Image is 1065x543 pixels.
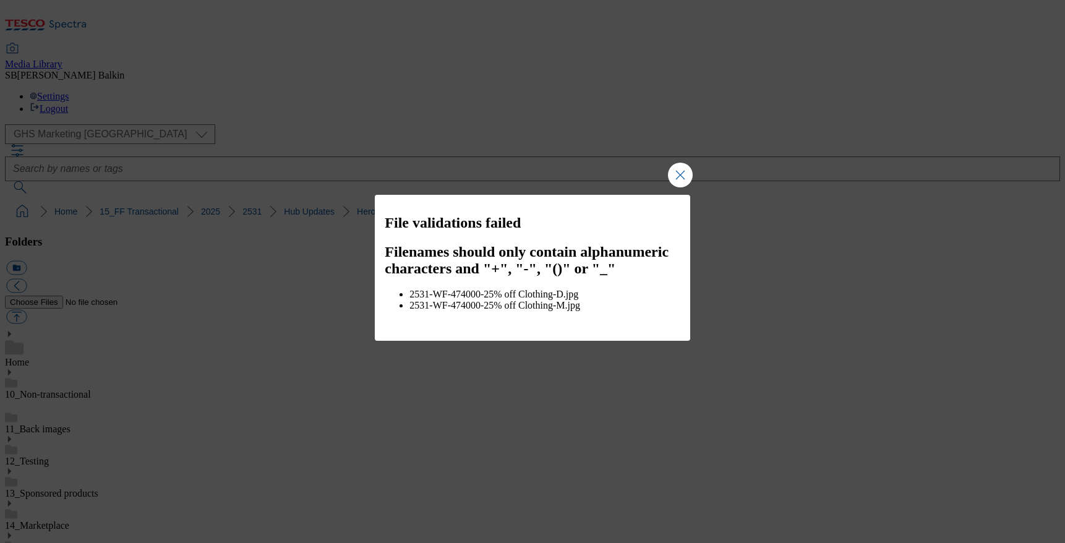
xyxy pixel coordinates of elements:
[409,300,580,310] span: 2531-WF-474000-25% off Clothing-M.jpg
[385,244,680,277] h2: Filenames should only contain alphanumeric characters and "+", "-", "()" or "_"
[668,163,693,187] button: Close Modal
[375,195,690,341] div: Modal
[409,289,578,299] span: 2531-WF-474000-25% off Clothing-D.jpg
[385,215,680,231] h2: File validations failed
